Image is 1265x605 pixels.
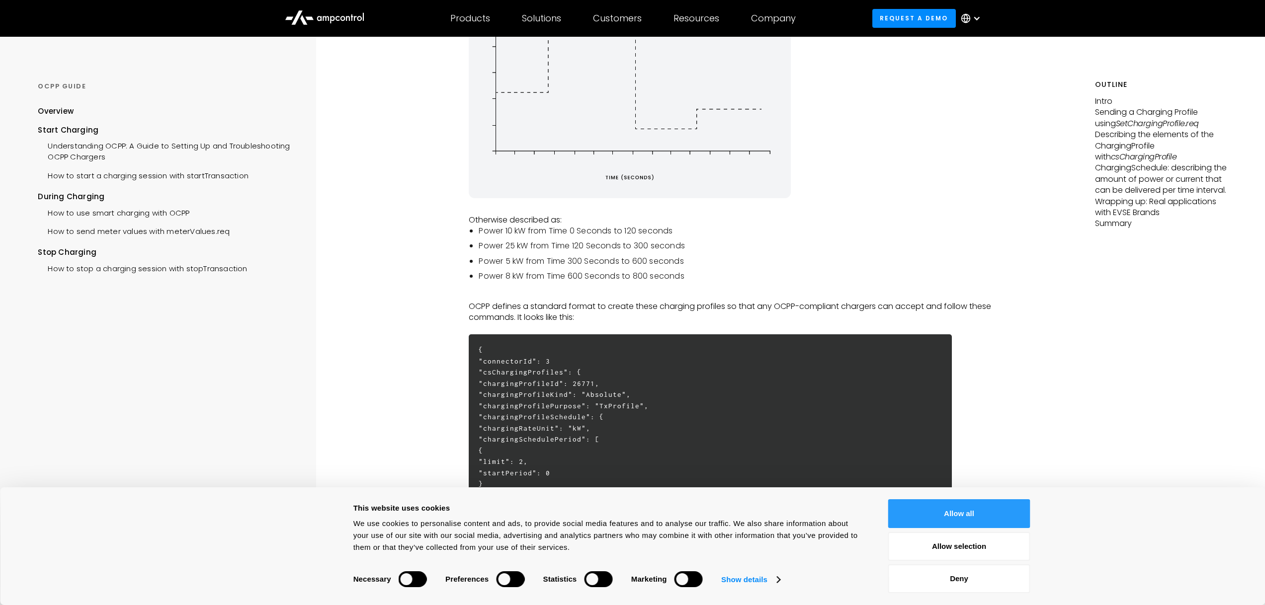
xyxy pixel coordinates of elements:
[1095,162,1227,196] p: ChargingSchedule: describing the amount of power or current that can be delivered per time interval.
[751,13,796,24] div: Company
[450,13,490,24] div: Products
[872,9,956,27] a: Request a demo
[469,203,1006,214] p: ‍
[38,221,230,239] a: How to send meter values with meterValues.req
[721,572,780,587] a: Show details
[1095,196,1227,219] p: Wrapping up: Real applications with EVSE Brands
[469,323,1006,334] p: ‍
[1116,118,1199,129] em: SetChargingProfile.req
[353,518,866,553] div: We use cookies to personalise content and ads, to provide social media features and to analyse ou...
[631,575,667,583] strong: Marketing
[593,13,642,24] div: Customers
[674,13,719,24] div: Resources
[888,564,1030,593] button: Deny
[38,136,291,165] a: Understanding OCPP: A Guide to Setting Up and Troubleshooting OCPP Chargers
[479,240,1006,251] li: Power 25 kW from Time 120 Seconds to 300 seconds
[38,203,189,221] a: How to use smart charging with OCPP
[38,191,291,202] div: During Charging
[1095,107,1227,129] p: Sending a Charging Profile using
[1095,79,1227,90] h5: Outline
[38,125,291,136] div: Start Charging
[38,165,249,184] a: How to start a charging session with startTransaction
[479,271,1006,282] li: Power 8 kW from Time 600 Seconds to 800 seconds
[1095,129,1227,162] p: Describing the elements of the ChargingProfile with
[38,82,291,91] div: OCPP GUIDE
[469,301,1006,323] p: OCPP defines a standard format to create these charging profiles so that any OCPP-compliant charg...
[1111,151,1177,162] em: csChargingProfile
[38,258,247,277] a: How to stop a charging session with stopTransaction
[469,334,952,600] h6: { "connectorId": 3 "csChargingProfiles": { "chargingProfileId": 26771, "chargingProfileKind": "Ab...
[1095,218,1227,229] p: Summary
[445,575,489,583] strong: Preferences
[543,575,577,583] strong: Statistics
[38,106,74,124] a: Overview
[353,575,391,583] strong: Necessary
[1095,96,1227,107] p: Intro
[38,106,74,117] div: Overview
[469,290,1006,301] p: ‍
[469,215,1006,226] p: Otherwise described as:
[353,502,866,514] div: This website uses cookies
[38,247,291,258] div: Stop Charging
[522,13,561,24] div: Solutions
[888,499,1030,528] button: Allow all
[479,256,1006,267] li: Power 5 kW from Time 300 Seconds to 600 seconds
[479,226,1006,236] li: Power 10 kW from Time 0 Seconds to 120 seconds
[888,532,1030,561] button: Allow selection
